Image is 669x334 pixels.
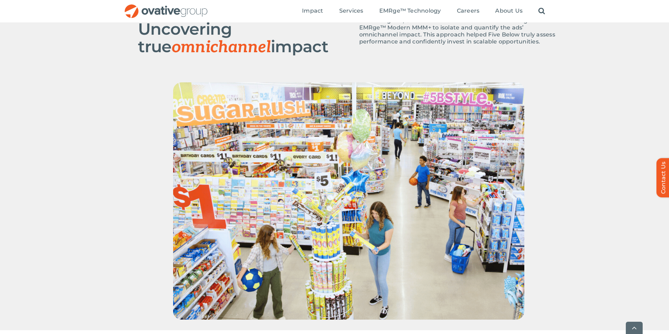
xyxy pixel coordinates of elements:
[124,4,208,10] a: OG_Full_horizontal_RGB
[302,7,323,15] a: Impact
[538,7,545,15] a: Search
[339,7,363,14] span: Services
[457,7,480,15] a: Careers
[495,7,523,15] a: About Us
[379,7,441,15] a: EMRge™ Technology
[302,7,323,14] span: Impact
[457,7,480,14] span: Careers
[138,20,349,56] h2: Uncovering true impact
[359,10,559,45] p: As Five Below activated Meta’s Omnichannel Ads across Facebook and Instagram, Ovative focused on ...
[495,7,523,14] span: About Us
[173,82,524,320] img: Five Below (5)
[379,7,441,14] span: EMRge™ Technology
[172,38,271,57] span: omnichannel
[339,7,363,15] a: Services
